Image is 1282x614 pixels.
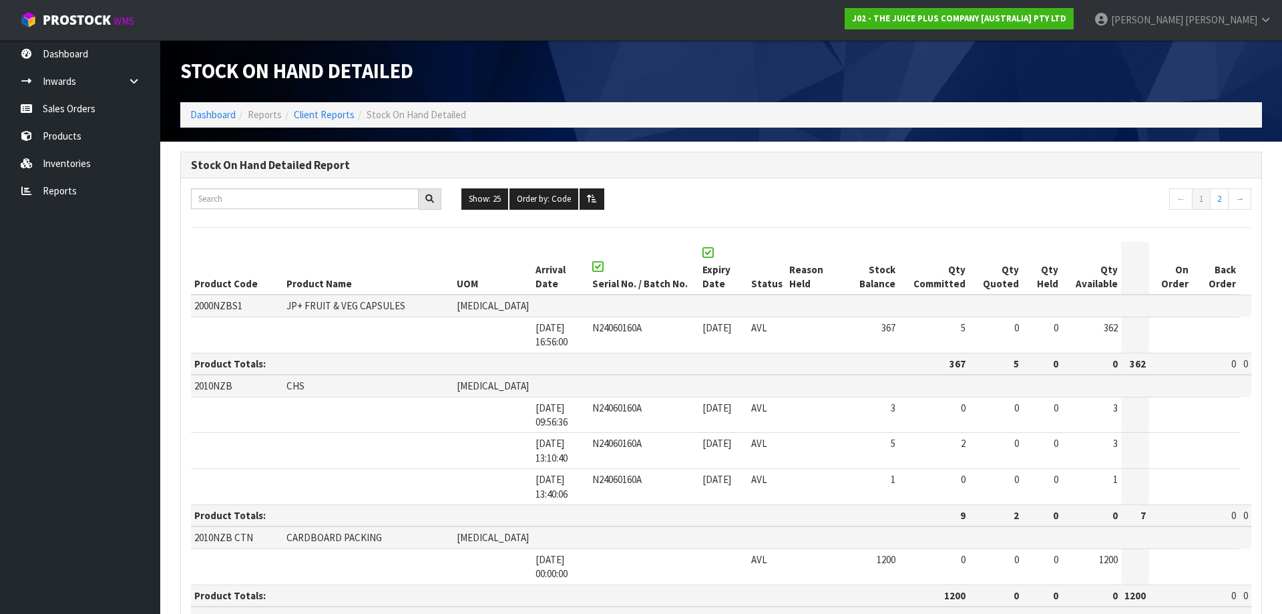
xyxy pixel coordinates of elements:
span: 2010NZB [194,379,232,392]
a: → [1228,188,1251,210]
span: [PERSON_NAME] [1185,13,1257,26]
span: Stock On Hand Detailed [180,58,413,84]
img: cube-alt.png [20,11,37,28]
span: [PERSON_NAME] [1111,13,1183,26]
span: [DATE] [702,473,731,486]
span: 0 [1243,509,1248,522]
span: N24060160A [592,321,642,334]
th: Product Code [191,242,283,295]
span: N24060160A [592,402,642,414]
strong: 362 [1130,357,1146,370]
th: UOM [453,242,532,295]
strong: 0 [1053,509,1058,522]
th: Status [748,242,786,295]
th: Stock Balance [840,242,899,295]
span: AVL [751,553,767,566]
th: Product Name [283,242,453,295]
a: 2 [1210,188,1229,210]
span: AVL [751,402,767,414]
span: N24060160A [592,473,642,486]
span: Stock On Hand Detailed [367,108,466,121]
span: 0 [1231,357,1236,370]
span: CHS [286,379,304,392]
span: 0 [1014,553,1019,566]
span: [DATE] 09:56:36 [536,402,568,428]
span: 0 [961,553,966,566]
strong: Product Totals: [194,509,266,522]
span: N24060160A [592,437,642,450]
strong: 367 [949,357,966,370]
span: 0 [1014,437,1019,450]
th: Expiry Date [699,242,748,295]
span: 3 [1113,402,1118,414]
span: 2010NZB CTN [194,531,253,544]
a: Dashboard [190,108,236,121]
span: JP+ FRUIT & VEG CAPSULES [286,299,405,312]
strong: 0 [1053,357,1058,370]
span: 5 [891,437,895,450]
span: [DATE] [702,321,731,334]
span: 1 [891,473,895,486]
span: 1200 [1099,553,1118,566]
span: 0 [1054,321,1058,334]
nav: Page navigation [1002,188,1252,213]
th: Qty Committed [899,242,968,295]
span: 3 [891,402,895,414]
span: AVL [751,473,767,486]
strong: Product Totals: [194,589,266,602]
strong: 2 [1014,509,1019,522]
span: 0 [1014,473,1019,486]
span: 3 [1113,437,1118,450]
a: Client Reports [294,108,355,121]
button: Order by: Code [509,188,578,210]
span: 0 [1054,553,1058,566]
th: Qty Held [1022,242,1061,295]
span: 362 [1104,321,1118,334]
span: 0 [1014,321,1019,334]
strong: 0 [1014,589,1019,602]
strong: 5 [1014,357,1019,370]
span: [DATE] 16:56:00 [536,321,568,348]
strong: 9 [960,509,966,522]
span: 1 [1113,473,1118,486]
span: 0 [961,402,966,414]
span: [MEDICAL_DATA] [457,531,529,544]
span: Reports [248,108,282,121]
strong: 0 [1112,589,1118,602]
span: 1200 [877,553,895,566]
span: 2000NZBS1 [194,299,242,312]
strong: 0 [1112,509,1118,522]
span: 0 [1231,589,1236,602]
span: 0 [1014,402,1019,414]
strong: J02 - THE JUICE PLUS COMPANY [AUSTRALIA] PTY LTD [852,13,1066,24]
button: Show: 25 [461,188,508,210]
strong: 7 [1140,509,1146,522]
span: 2 [961,437,966,450]
span: 5 [961,321,966,334]
span: AVL [751,321,767,334]
strong: 1200 [1124,589,1146,602]
strong: 1200 [944,589,966,602]
a: 1 [1192,188,1211,210]
span: [DATE] 13:10:40 [536,437,568,464]
th: Back Order [1192,242,1239,295]
span: 0 [961,473,966,486]
span: 0 [1054,437,1058,450]
span: 0 [1054,473,1058,486]
span: 0 [1243,357,1248,370]
span: 0 [1054,402,1058,414]
strong: 0 [1112,357,1118,370]
a: ← [1169,188,1193,210]
span: [MEDICAL_DATA] [457,299,529,312]
th: Arrival Date [532,242,588,295]
span: [DATE] 13:40:06 [536,473,568,500]
th: Reason Held [786,242,840,295]
input: Search [191,188,419,209]
th: On Order [1149,242,1192,295]
span: 367 [881,321,895,334]
strong: Product Totals: [194,357,266,370]
small: WMS [114,15,134,27]
span: CARDBOARD PACKING [286,531,382,544]
th: Qty Available [1062,242,1121,295]
h3: Stock On Hand Detailed Report [191,159,1251,172]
